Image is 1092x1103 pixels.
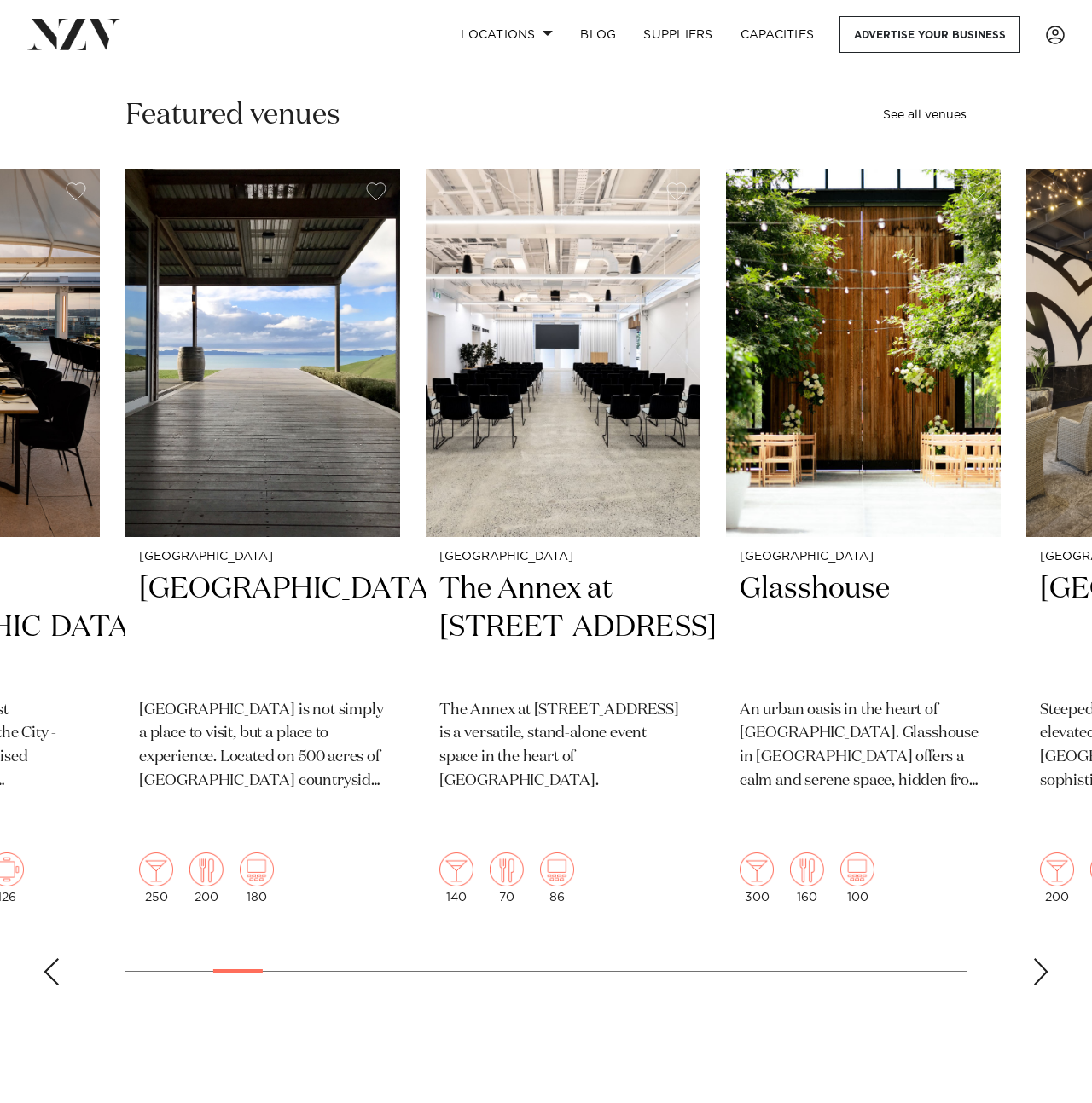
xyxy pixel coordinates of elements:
p: [GEOGRAPHIC_DATA] is not simply a place to visit, but a place to experience. Located on 500 acres... [139,699,386,794]
div: 180 [240,852,274,904]
p: An urban oasis in the heart of [GEOGRAPHIC_DATA]. Glasshouse in [GEOGRAPHIC_DATA] offers a calm a... [740,699,987,794]
div: 100 [840,852,874,904]
h2: The Annex at [STREET_ADDRESS] [439,570,687,685]
p: The Annex at [STREET_ADDRESS] is a versatile, stand-alone event space in the heart of [GEOGRAPHIC... [439,699,687,794]
div: 140 [439,852,473,904]
small: [GEOGRAPHIC_DATA] [740,551,987,563]
a: Locations [447,16,566,53]
img: nzv-logo.png [27,19,120,49]
img: theatre.png [540,852,574,886]
img: cocktail.png [1040,852,1074,886]
a: [GEOGRAPHIC_DATA] Glasshouse An urban oasis in the heart of [GEOGRAPHIC_DATA]. Glasshouse in [GEO... [726,169,1001,917]
a: Capacities [727,16,828,53]
swiper-slide: 8 / 48 [726,169,1001,917]
h2: Glasshouse [740,570,987,685]
img: cocktail.png [439,852,473,886]
a: Advertise your business [839,16,1020,53]
a: See all venues [883,109,967,121]
div: 200 [1040,852,1074,904]
img: cocktail.png [740,852,774,886]
a: SUPPLIERS [630,16,726,53]
div: 250 [139,852,173,904]
div: 300 [740,852,774,904]
div: 200 [189,852,224,904]
img: theatre.png [240,852,274,886]
h2: [GEOGRAPHIC_DATA] [139,570,386,685]
a: [GEOGRAPHIC_DATA] The Annex at [STREET_ADDRESS] The Annex at [STREET_ADDRESS] is a versatile, sta... [426,169,700,917]
div: 70 [490,852,524,904]
img: dining.png [189,852,224,886]
img: dining.png [490,852,524,886]
a: BLOG [566,16,630,53]
div: 160 [790,852,824,904]
div: 86 [540,852,574,904]
swiper-slide: 7 / 48 [426,169,700,917]
a: [GEOGRAPHIC_DATA] [GEOGRAPHIC_DATA] [GEOGRAPHIC_DATA] is not simply a place to visit, but a place... [125,169,400,917]
img: theatre.png [840,852,874,886]
h2: Featured venues [125,96,340,135]
img: cocktail.png [139,852,173,886]
small: [GEOGRAPHIC_DATA] [439,551,687,563]
swiper-slide: 6 / 48 [125,169,400,917]
small: [GEOGRAPHIC_DATA] [139,551,386,563]
img: dining.png [790,852,824,886]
